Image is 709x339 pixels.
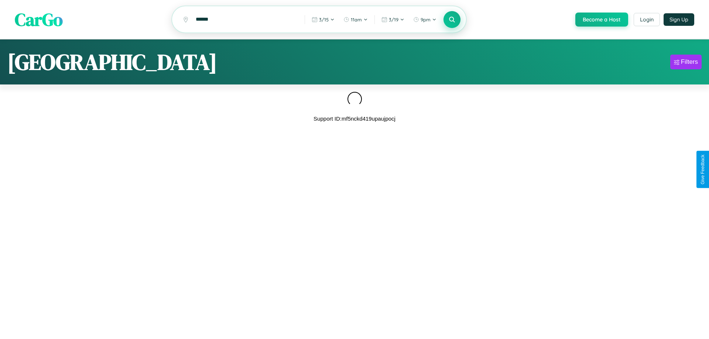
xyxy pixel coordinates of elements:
span: CarGo [15,7,63,32]
div: Filters [681,58,698,66]
button: 9pm [410,14,440,25]
button: 11am [340,14,371,25]
h1: [GEOGRAPHIC_DATA] [7,47,217,77]
button: 3/19 [378,14,408,25]
button: 3/15 [308,14,338,25]
button: Sign Up [664,13,694,26]
button: Become a Host [575,13,628,27]
span: 11am [351,17,362,23]
button: Login [634,13,660,26]
span: 9pm [421,17,431,23]
div: Give Feedback [700,155,705,184]
p: Support ID: mf5nckd419upaujpocj [314,114,395,124]
button: Filters [670,55,702,69]
span: 3 / 19 [389,17,398,23]
span: 3 / 15 [319,17,329,23]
